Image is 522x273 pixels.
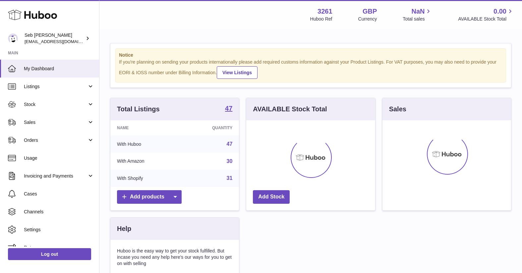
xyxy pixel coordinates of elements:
div: Huboo Ref [310,16,332,22]
span: Stock [24,101,87,108]
span: Cases [24,191,94,197]
div: If you're planning on sending your products internationally please add required customs informati... [119,59,502,79]
span: Channels [24,209,94,215]
img: ecom@bravefoods.co.uk [8,33,18,43]
a: 31 [227,175,233,181]
span: AVAILABLE Stock Total [458,16,514,22]
td: With Huboo [110,136,181,153]
strong: GBP [363,7,377,16]
a: Log out [8,248,91,260]
span: Settings [24,227,94,233]
span: Invoicing and Payments [24,173,87,179]
td: With Amazon [110,153,181,170]
a: View Listings [217,66,258,79]
div: Currency [358,16,377,22]
span: [EMAIL_ADDRESS][DOMAIN_NAME] [25,39,97,44]
h3: Total Listings [117,105,160,114]
a: 47 [225,105,232,113]
a: 30 [227,158,233,164]
th: Name [110,120,181,136]
span: My Dashboard [24,66,94,72]
p: Huboo is the easy way to get your stock fulfilled. But incase you need any help here's our ways f... [117,248,232,267]
span: NaN [411,7,425,16]
strong: 47 [225,105,232,112]
strong: Notice [119,52,502,58]
a: 0.00 AVAILABLE Stock Total [458,7,514,22]
a: Add Stock [253,190,290,204]
a: Add products [117,190,182,204]
span: Sales [24,119,87,126]
span: Usage [24,155,94,161]
a: NaN Total sales [403,7,432,22]
h3: Help [117,224,131,233]
span: Returns [24,245,94,251]
div: Seb [PERSON_NAME] [25,32,84,45]
h3: AVAILABLE Stock Total [253,105,327,114]
span: Total sales [403,16,432,22]
strong: 3261 [318,7,332,16]
th: Quantity [181,120,239,136]
span: Listings [24,83,87,90]
a: 47 [227,141,233,147]
td: With Shopify [110,170,181,187]
span: 0.00 [493,7,506,16]
h3: Sales [389,105,406,114]
span: Orders [24,137,87,143]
